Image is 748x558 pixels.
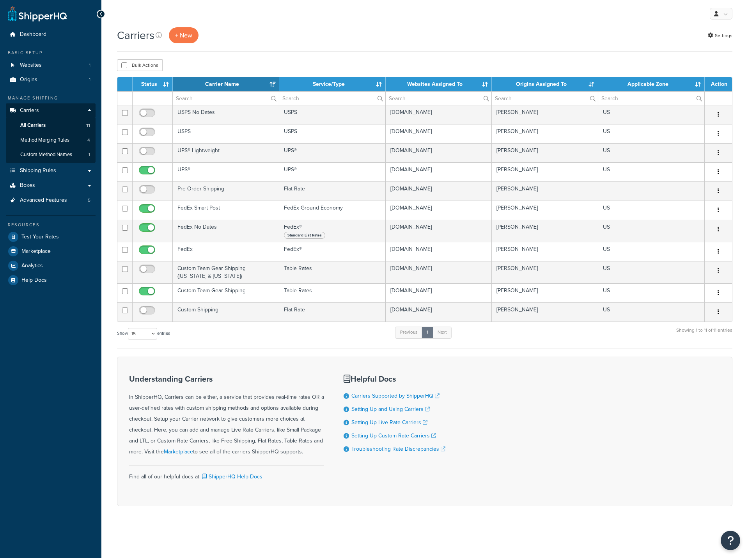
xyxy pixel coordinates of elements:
span: Custom Method Names [20,151,72,158]
th: Service/Type: activate to sort column ascending [279,77,386,91]
h3: Helpful Docs [344,375,445,383]
span: Origins [20,76,37,83]
td: [DOMAIN_NAME] [386,261,492,283]
td: FedEx No Dates [173,220,279,242]
a: 1 [422,327,433,338]
span: Method Merging Rules [20,137,69,144]
a: Setting Up and Using Carriers [351,405,430,413]
td: FedEx Ground Economy [279,201,386,220]
input: Search [492,92,598,105]
a: Setting Up Live Rate Carriers [351,418,427,426]
li: Origins [6,73,96,87]
span: Shipping Rules [20,167,56,174]
td: [DOMAIN_NAME] [386,220,492,242]
a: ShipperHQ Help Docs [200,473,262,481]
div: Basic Setup [6,50,96,56]
button: + New [169,27,199,43]
span: Help Docs [21,277,47,284]
td: Flat Rate [279,181,386,201]
td: [PERSON_NAME] [492,302,598,322]
td: UPS® Lightweight [173,143,279,162]
td: US [598,162,705,181]
td: Pre-Order Shipping [173,181,279,201]
td: USPS No Dates [173,105,279,124]
td: [DOMAIN_NAME] [386,162,492,181]
td: US [598,220,705,242]
td: FedEx Smart Post [173,201,279,220]
td: UPS® [173,162,279,181]
a: Next [432,327,452,338]
div: Showing 1 to 11 of 11 entries [676,326,732,343]
a: Method Merging Rules 4 [6,133,96,147]
td: [PERSON_NAME] [492,220,598,242]
td: [PERSON_NAME] [492,124,598,143]
td: [PERSON_NAME] [492,201,598,220]
a: ShipperHQ Home [8,6,67,21]
li: Carriers [6,103,96,163]
select: Showentries [128,328,157,339]
td: USPS [173,124,279,143]
td: [PERSON_NAME] [492,181,598,201]
td: [DOMAIN_NAME] [386,201,492,220]
td: [DOMAIN_NAME] [386,181,492,201]
span: 11 [86,122,90,129]
div: Find all of our helpful docs at: [129,465,324,482]
td: US [598,143,705,162]
a: Settings [708,30,732,41]
th: Origins Assigned To: activate to sort column ascending [492,77,598,91]
li: Method Merging Rules [6,133,96,147]
a: Dashboard [6,27,96,42]
h3: Understanding Carriers [129,375,324,383]
a: Custom Method Names 1 [6,147,96,162]
a: Websites 1 [6,58,96,73]
span: Dashboard [20,31,46,38]
span: Advanced Features [20,197,67,204]
td: [PERSON_NAME] [492,162,598,181]
td: [DOMAIN_NAME] [386,302,492,322]
div: Manage Shipping [6,95,96,101]
li: Custom Method Names [6,147,96,162]
td: Custom Team Gear Shipping ([US_STATE] & [US_STATE]) [173,261,279,283]
td: US [598,201,705,220]
a: Troubleshooting Rate Discrepancies [351,445,445,453]
span: Analytics [21,263,43,269]
th: Websites Assigned To: activate to sort column ascending [386,77,492,91]
td: FedEx® [279,242,386,261]
h1: Carriers [117,28,154,43]
td: US [598,105,705,124]
span: All Carriers [20,122,46,129]
a: Marketplace [164,448,193,456]
a: Analytics [6,259,96,273]
a: Shipping Rules [6,163,96,178]
span: Test Your Rates [21,234,59,240]
a: Previous [395,327,422,338]
a: Carriers Supported by ShipperHQ [351,392,440,400]
div: Resources [6,222,96,228]
li: Test Your Rates [6,230,96,244]
span: Standard List Rates [284,232,325,239]
td: [DOMAIN_NAME] [386,105,492,124]
a: Setting Up Custom Rate Carriers [351,432,436,440]
span: 1 [89,76,90,83]
td: FedEx [173,242,279,261]
td: UPS® [279,143,386,162]
th: Action [705,77,732,91]
span: 1 [89,62,90,69]
li: Websites [6,58,96,73]
span: 5 [88,197,90,204]
td: FedEx® [279,220,386,242]
span: Boxes [20,182,35,189]
a: Marketplace [6,244,96,258]
td: US [598,302,705,322]
a: Origins 1 [6,73,96,87]
input: Search [598,92,704,105]
td: US [598,242,705,261]
td: [PERSON_NAME] [492,242,598,261]
span: 1 [89,151,90,158]
li: Advanced Features [6,193,96,208]
a: Help Docs [6,273,96,287]
a: Boxes [6,178,96,193]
